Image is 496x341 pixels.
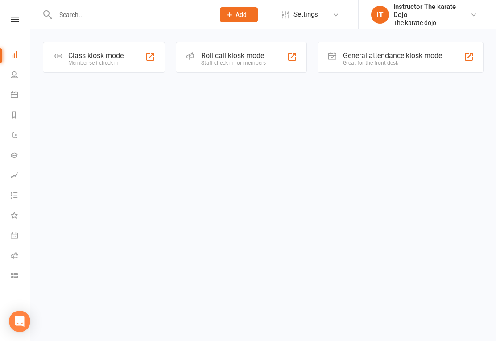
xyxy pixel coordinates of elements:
[343,60,442,66] div: Great for the front desk
[201,51,266,60] div: Roll call kiosk mode
[11,206,31,226] a: What's New
[11,226,31,246] a: General attendance kiosk mode
[68,51,124,60] div: Class kiosk mode
[53,8,208,21] input: Search...
[9,311,30,332] div: Open Intercom Messenger
[68,60,124,66] div: Member self check-in
[11,246,31,266] a: Roll call kiosk mode
[11,46,31,66] a: Dashboard
[236,11,247,18] span: Add
[11,86,31,106] a: Calendar
[393,3,470,19] div: Instructor The karate Dojo
[343,51,442,60] div: General attendance kiosk mode
[201,60,266,66] div: Staff check-in for members
[220,7,258,22] button: Add
[393,19,470,27] div: The karate dojo
[371,6,389,24] div: IT
[11,106,31,126] a: Reports
[11,66,31,86] a: People
[11,266,31,287] a: Class kiosk mode
[11,166,31,186] a: Assessments
[293,4,318,25] span: Settings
